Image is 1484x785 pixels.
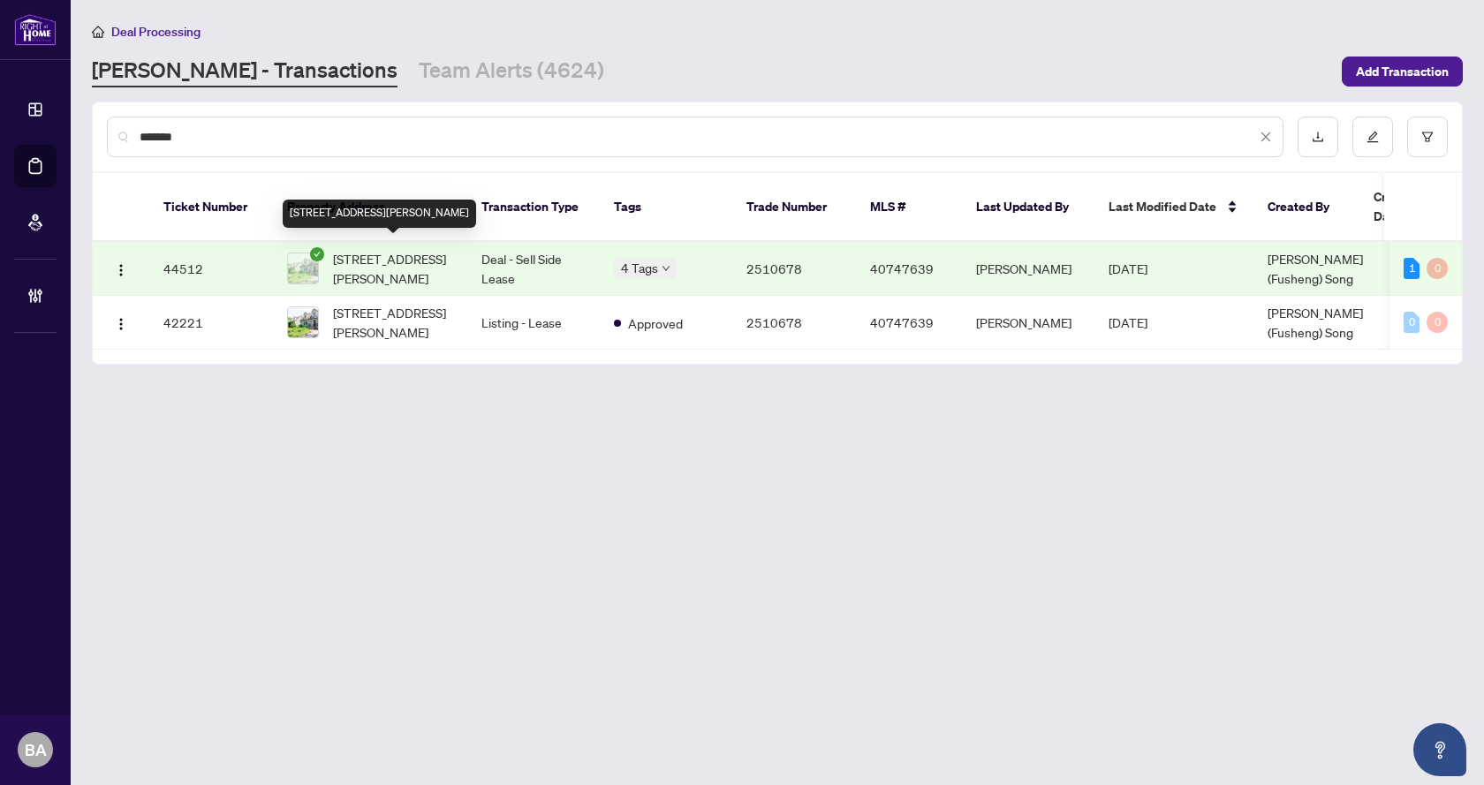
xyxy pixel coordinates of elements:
[467,242,600,296] td: Deal - Sell Side Lease
[467,296,600,350] td: Listing - Lease
[1253,173,1359,242] th: Created By
[600,173,732,242] th: Tags
[662,264,670,273] span: down
[25,737,47,762] span: BA
[149,173,273,242] th: Ticket Number
[1404,258,1420,279] div: 1
[962,296,1094,350] td: [PERSON_NAME]
[1367,131,1379,143] span: edit
[1421,131,1434,143] span: filter
[1260,131,1272,143] span: close
[1298,117,1338,157] button: download
[114,317,128,331] img: Logo
[1359,173,1483,242] th: Created Date
[1427,258,1448,279] div: 0
[92,56,397,87] a: [PERSON_NAME] - Transactions
[1268,305,1363,340] span: [PERSON_NAME] (Fusheng) Song
[1374,187,1448,226] span: Created Date
[333,303,453,342] span: [STREET_ADDRESS][PERSON_NAME]
[107,254,135,283] button: Logo
[1404,312,1420,333] div: 0
[1094,173,1253,242] th: Last Modified Date
[1356,57,1449,86] span: Add Transaction
[732,173,856,242] th: Trade Number
[1109,314,1147,330] span: [DATE]
[310,247,324,261] span: check-circle
[111,24,201,40] span: Deal Processing
[107,308,135,336] button: Logo
[732,242,856,296] td: 2510678
[621,258,658,278] span: 4 Tags
[856,173,962,242] th: MLS #
[1312,131,1324,143] span: download
[467,173,600,242] th: Transaction Type
[333,249,453,288] span: [STREET_ADDRESS][PERSON_NAME]
[1268,251,1363,286] span: [PERSON_NAME] (Fusheng) Song
[1413,723,1466,776] button: Open asap
[1109,197,1216,216] span: Last Modified Date
[1407,117,1448,157] button: filter
[149,242,273,296] td: 44512
[732,296,856,350] td: 2510678
[962,242,1094,296] td: [PERSON_NAME]
[1109,260,1147,276] span: [DATE]
[1352,117,1393,157] button: edit
[149,296,273,350] td: 42221
[114,263,128,277] img: Logo
[288,253,318,283] img: thumbnail-img
[628,313,683,333] span: Approved
[962,173,1094,242] th: Last Updated By
[1427,312,1448,333] div: 0
[870,260,934,276] span: 40747639
[288,307,318,337] img: thumbnail-img
[283,200,476,228] div: [STREET_ADDRESS][PERSON_NAME]
[870,314,934,330] span: 40747639
[1342,57,1463,87] button: Add Transaction
[419,56,604,87] a: Team Alerts (4624)
[92,26,104,38] span: home
[14,13,57,46] img: logo
[273,173,467,242] th: Property Address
